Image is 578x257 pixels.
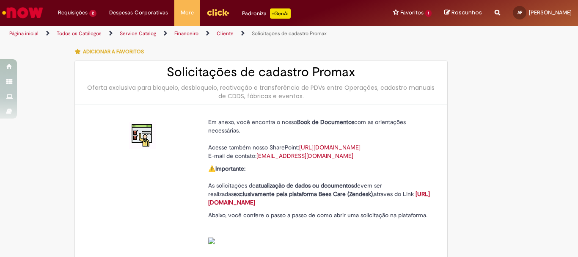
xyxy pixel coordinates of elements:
[83,83,439,100] div: Oferta exclusiva para bloqueio, desbloqueio, reativação e transferência de PDVs entre Operações, ...
[181,8,194,17] span: More
[208,164,432,207] p: ⚠️ As solicitações de devem ser realizadas atraves do Link
[208,211,432,245] p: Abaixo, você confere o passo a passo de como abrir uma solicitação na plataforma.
[217,30,234,37] a: Cliente
[83,65,439,79] h2: Solicitações de cadastro Promax
[517,10,522,15] span: AF
[206,6,229,19] img: click_logo_yellow_360x200.png
[234,190,374,198] strong: exclusivamente pela plataforma Bees Care (Zendesk),
[242,8,291,19] div: Padroniza
[299,144,361,151] a: [URL][DOMAIN_NAME]
[529,9,572,16] span: [PERSON_NAME]
[89,10,96,17] span: 2
[400,8,424,17] span: Favoritos
[208,190,430,206] a: [URL][DOMAIN_NAME]
[270,8,291,19] p: +GenAi
[57,30,102,37] a: Todos os Catálogos
[297,118,354,126] strong: Book de Documentos
[451,8,482,17] span: Rascunhos
[425,10,432,17] span: 1
[256,152,353,160] a: [EMAIL_ADDRESS][DOMAIN_NAME]
[74,43,149,61] button: Adicionar a Favoritos
[444,9,482,17] a: Rascunhos
[215,165,245,172] strong: Importante:
[129,122,156,149] img: Solicitações de cadastro Promax
[9,30,39,37] a: Página inicial
[256,182,354,189] strong: atualização de dados ou documentos
[120,30,156,37] a: Service Catalog
[6,26,379,41] ul: Trilhas de página
[1,4,44,21] img: ServiceNow
[109,8,168,17] span: Despesas Corporativas
[208,118,432,160] p: Em anexo, você encontra o nosso com as orientações necessárias. Acesse também nosso SharePoint: E...
[83,48,144,55] span: Adicionar a Favoritos
[58,8,88,17] span: Requisições
[174,30,198,37] a: Financeiro
[252,30,327,37] a: Solicitações de cadastro Promax
[208,238,215,244] img: sys_attachment.do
